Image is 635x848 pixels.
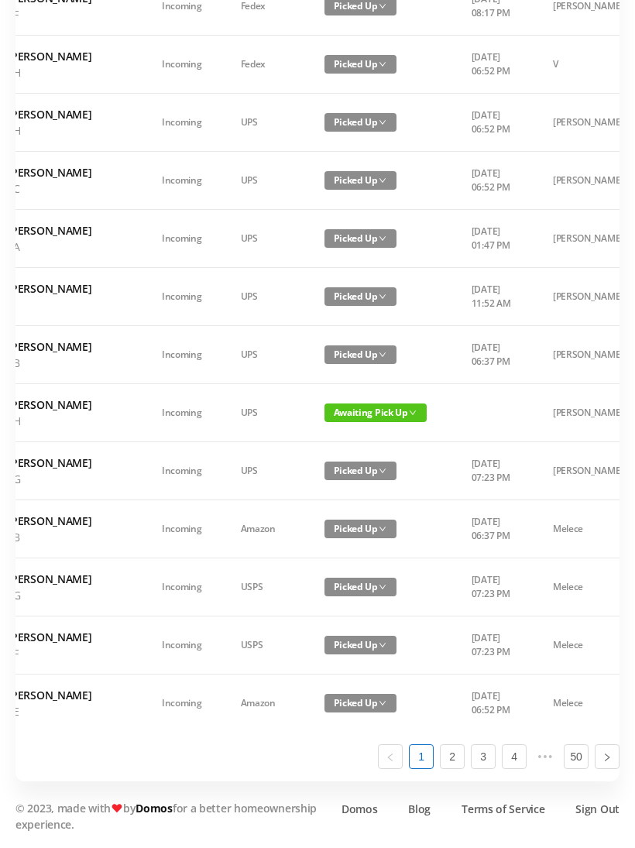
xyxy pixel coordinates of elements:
i: icon: down [379,583,386,591]
span: Picked Up [324,636,396,654]
td: Incoming [142,675,221,732]
i: icon: down [379,60,386,68]
p: 8A [7,239,123,255]
td: [DATE] 07:23 PM [452,442,534,500]
i: icon: down [379,525,386,533]
td: USPS [221,616,305,675]
h6: [PERSON_NAME] [7,338,123,355]
td: Incoming [142,36,221,94]
p: © 2023, made with by for a better homeownership experience. [15,800,325,833]
td: [DATE] 06:52 PM [452,675,534,732]
p: 4E [7,703,123,719]
i: icon: left [386,753,395,762]
p: 6F [7,645,123,661]
a: Terms of Service [462,801,544,817]
span: Picked Up [324,287,396,306]
h6: [PERSON_NAME] [7,397,123,413]
a: 50 [565,745,588,768]
span: Picked Up [324,694,396,712]
td: UPS [221,268,305,326]
td: Incoming [142,210,221,268]
li: Next 5 Pages [533,744,558,769]
a: 1 [410,745,433,768]
td: Incoming [142,558,221,616]
td: Amazon [221,500,305,558]
td: [DATE] 11:52 AM [452,268,534,326]
td: Incoming [142,384,221,442]
p: 8H [7,64,123,81]
p: 2G [7,587,123,603]
p: 8C [7,180,123,197]
td: Incoming [142,152,221,210]
span: ••• [533,744,558,769]
a: Blog [408,801,431,817]
li: 50 [564,744,589,769]
span: Picked Up [324,113,396,132]
span: Picked Up [324,229,396,248]
h6: [PERSON_NAME] [7,280,123,297]
a: 3 [472,745,495,768]
i: icon: down [379,293,386,300]
td: [DATE] 06:52 PM [452,152,534,210]
h6: [PERSON_NAME] [7,164,123,180]
td: UPS [221,442,305,500]
td: [DATE] 07:23 PM [452,558,534,616]
td: Incoming [142,94,221,152]
li: 4 [502,744,527,769]
li: Previous Page [378,744,403,769]
td: Incoming [142,616,221,675]
td: [DATE] 06:37 PM [452,500,534,558]
a: Domos [342,801,378,817]
i: icon: down [379,2,386,10]
i: icon: down [379,118,386,126]
h6: [PERSON_NAME] [7,513,123,529]
i: icon: down [379,641,386,649]
a: 4 [503,745,526,768]
td: [DATE] 06:52 PM [452,36,534,94]
td: Fedex [221,36,305,94]
h6: [PERSON_NAME] [7,687,123,703]
a: 2 [441,745,464,768]
td: Incoming [142,268,221,326]
i: icon: down [379,235,386,242]
td: UPS [221,94,305,152]
i: icon: down [409,409,417,417]
td: UPS [221,384,305,442]
p: 8F [7,6,123,22]
h6: [PERSON_NAME] [7,571,123,587]
i: icon: down [379,467,386,475]
a: Sign Out [575,801,620,817]
td: Incoming [142,442,221,500]
p: 4B [7,529,123,545]
td: [DATE] 06:37 PM [452,326,534,384]
i: icon: down [379,351,386,359]
td: [DATE] 06:52 PM [452,94,534,152]
li: 3 [471,744,496,769]
span: Picked Up [324,462,396,480]
span: Picked Up [324,345,396,364]
li: 1 [409,744,434,769]
td: [DATE] 01:47 PM [452,210,534,268]
td: UPS [221,210,305,268]
h6: [PERSON_NAME] [7,455,123,471]
td: Amazon [221,675,305,732]
span: Picked Up [324,55,396,74]
h6: [PERSON_NAME] [7,106,123,122]
h6: [PERSON_NAME] [7,222,123,239]
td: UPS [221,152,305,210]
p: 2G [7,471,123,487]
i: icon: down [379,699,386,707]
p: 4J [7,297,123,313]
span: Picked Up [324,171,396,190]
li: Next Page [595,744,620,769]
span: Picked Up [324,578,396,596]
a: Domos [136,801,173,815]
td: USPS [221,558,305,616]
h6: [PERSON_NAME] [7,629,123,645]
span: Picked Up [324,520,396,538]
span: Awaiting Pick Up [324,403,427,422]
li: 2 [440,744,465,769]
td: [DATE] 07:23 PM [452,616,534,675]
p: 4B [7,355,123,371]
p: 2H [7,413,123,429]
